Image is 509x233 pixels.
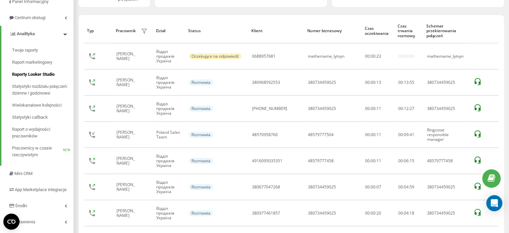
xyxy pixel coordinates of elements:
[12,59,52,66] span: Raport marketingowy
[427,128,466,142] div: Ringostat responsible manager
[308,106,336,111] div: 380734459025
[156,206,181,221] div: Відділ продажів Україна
[486,195,502,211] div: Open Intercom Messenger
[398,185,414,189] div: : :
[365,185,391,189] div: 00:00:07
[15,15,46,20] span: Centrum obsługi
[427,54,466,59] div: mathemame_lytvyn
[308,159,334,163] div: 48579777458
[404,210,409,216] span: 04
[156,130,181,140] div: Poland Sales Team
[156,102,181,116] div: Відділ продажів Україна
[189,210,213,216] div: Rozmawia
[252,159,282,163] div: 4916095035351
[12,102,62,109] span: Wielokanałowe kolejności
[15,203,27,208] span: Środki
[410,106,414,111] span: 27
[156,154,181,168] div: Відділ продажів Україна
[189,158,213,164] div: Rozmawia
[365,26,391,36] div: Czas oczekiwania
[189,79,213,85] div: Rozmawia
[116,182,139,192] div: [PERSON_NAME]
[398,159,414,163] div: : :
[365,159,391,163] div: 00:00:11
[410,79,414,85] span: 55
[12,145,63,158] span: Pracownicy w czasie rzeczywistym
[410,184,414,190] span: 59
[398,54,414,59] div: 00:00:00
[308,211,336,216] div: 380734459025
[252,54,275,59] div: 0688957681
[12,47,38,54] span: Twoje raporty
[189,106,213,112] div: Rozmawia
[252,132,277,137] div: 48570958760
[188,28,245,33] div: Status
[410,210,414,216] span: 18
[87,28,109,33] div: Typ
[398,106,403,111] span: 00
[252,185,280,189] div: 380677047268
[12,99,74,111] a: Wielokanałowe kolejności
[365,54,381,59] div: : :
[1,26,74,42] a: Analityka
[365,53,370,59] span: 00
[427,80,466,85] div: 380734459025
[3,214,19,230] button: Open CMP widget
[307,28,358,33] div: Numer biznesowy
[189,132,213,138] div: Rozmawia
[427,106,466,111] div: 380734459025
[398,184,403,190] span: 00
[398,132,403,137] span: 00
[365,80,391,85] div: 00:00:13
[365,132,391,137] div: 00:00:11
[427,211,466,216] div: 380734459025
[427,159,466,163] div: 48579777458
[308,185,336,189] div: 380734459025
[12,83,70,97] span: Statystyki rozdziału połączeń: dzienne i godzinowe
[365,106,391,111] div: 00:00:11
[398,80,414,85] div: : :
[14,219,35,224] span: Ustawienia
[116,209,139,218] div: [PERSON_NAME]
[308,80,336,85] div: 380734459025
[398,158,403,164] span: 00
[410,158,414,164] span: 15
[398,79,403,85] span: 00
[15,187,67,192] span: App Marketplace integracje
[156,180,181,194] div: Відділ продажів Україна
[12,80,74,99] a: Statystyki rozdziału połączeń: dzienne i godzinowe
[12,123,74,142] a: Raport o wydajności pracowników
[398,132,414,137] div: : :
[12,71,55,78] span: Raporty Looker Studio
[376,53,381,59] span: 23
[398,210,403,216] span: 00
[156,28,182,33] div: Dział
[116,130,139,140] div: [PERSON_NAME]
[410,132,414,137] span: 41
[12,56,74,68] a: Raport marketingowy
[156,49,181,64] div: Відділ продажів Україна
[308,54,344,59] div: mathemame_lytvyn
[189,53,242,59] div: Oczekujące na odpowiedź
[12,44,74,56] a: Twoje raporty
[427,185,466,189] div: 380734459025
[252,80,280,85] div: 380968592553
[251,28,301,33] div: Klient
[404,132,409,137] span: 09
[371,53,375,59] span: 00
[14,171,32,176] span: Mini CRM
[426,24,467,38] div: Schemat przekierowania połączeń
[12,114,48,121] span: Statystyki callback
[116,78,139,88] div: [PERSON_NAME]
[398,106,414,111] div: : :
[116,52,139,61] div: [PERSON_NAME]
[156,75,181,90] div: Відділ продажів Україна
[116,28,136,33] div: Pracownik
[252,106,287,111] div: [PHONE_NUMBER]
[116,156,139,166] div: [PERSON_NAME]
[189,184,213,190] div: Rozmawia
[116,104,139,114] div: [PERSON_NAME]
[404,158,409,164] span: 06
[252,211,280,216] div: 380977461857
[12,126,70,139] span: Raport o wydajności pracowników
